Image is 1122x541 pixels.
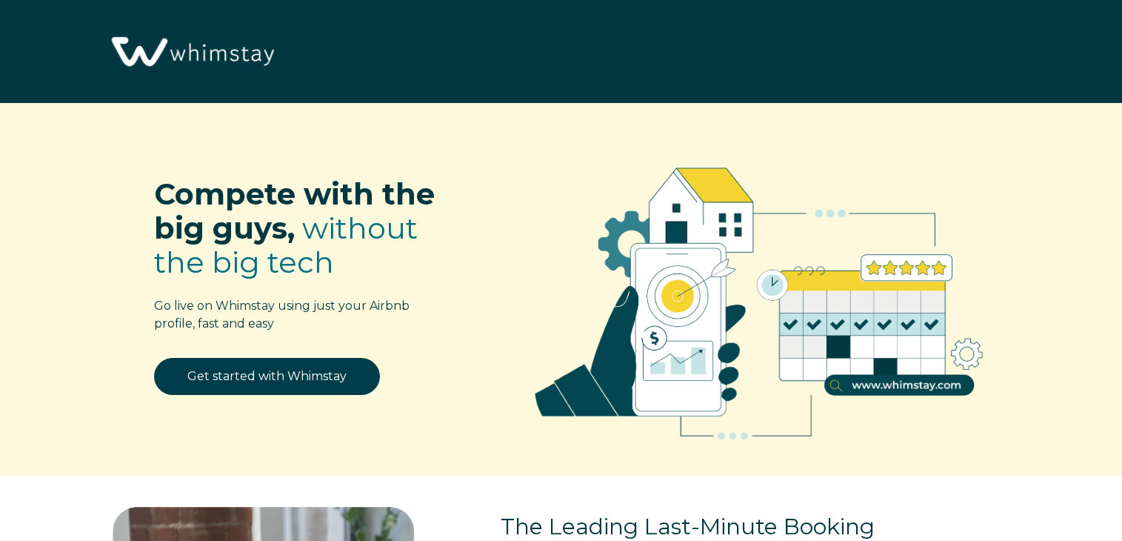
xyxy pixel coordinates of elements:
[104,7,279,98] img: Whimstay Logo-02 1
[154,299,410,331] span: Go live on Whimstay using just your Airbnb profile, fast and easy
[498,125,1020,468] img: RBO Ilustrations-02
[154,210,418,280] span: without the big tech
[154,358,380,395] a: Get started with Whimstay
[154,176,435,246] span: Compete with the big guys,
